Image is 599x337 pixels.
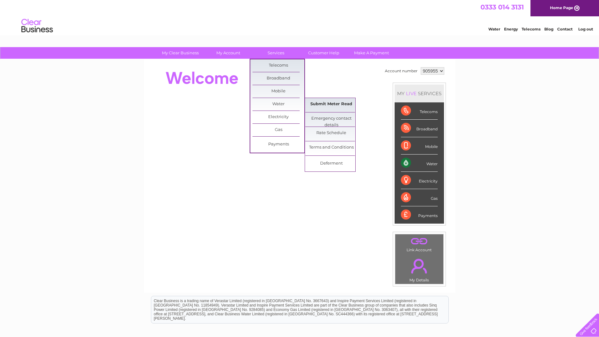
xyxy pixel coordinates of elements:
a: Payments [252,138,304,151]
div: Telecoms [401,102,438,120]
a: Broadband [252,72,304,85]
a: Rate Schedule [305,127,357,139]
a: 0333 014 3131 [480,3,524,11]
td: My Details [395,253,444,284]
td: Link Account [395,234,444,254]
a: Electricity [252,111,304,123]
a: My Account [202,47,254,59]
div: MY SERVICES [395,84,444,102]
a: Submit Meter Read [305,98,357,111]
div: Water [401,155,438,172]
a: Blog [544,27,553,31]
a: Water [252,98,304,111]
a: Telecoms [522,27,541,31]
a: Deferment [305,157,357,170]
div: LIVE [405,90,418,96]
a: Log out [578,27,593,31]
a: Water [488,27,500,31]
a: Customer Help [298,47,350,59]
div: Payments [401,206,438,223]
div: Broadband [401,120,438,137]
img: logo.png [21,16,53,35]
a: Energy [504,27,518,31]
a: . [397,236,442,247]
a: Telecoms [252,59,304,72]
a: Make A Payment [346,47,397,59]
a: Terms and Conditions [305,141,357,154]
a: Services [250,47,302,59]
a: . [397,255,442,277]
a: Gas [252,124,304,136]
div: Clear Business is a trading name of Verastar Limited (registered in [GEOGRAPHIC_DATA] No. 3667643... [151,3,448,30]
a: Emergency contact details [305,112,357,125]
a: My Clear Business [154,47,206,59]
a: Mobile [252,85,304,98]
a: Contact [557,27,573,31]
td: Account number [383,66,419,76]
div: Electricity [401,172,438,189]
div: Gas [401,189,438,206]
div: Mobile [401,137,438,155]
